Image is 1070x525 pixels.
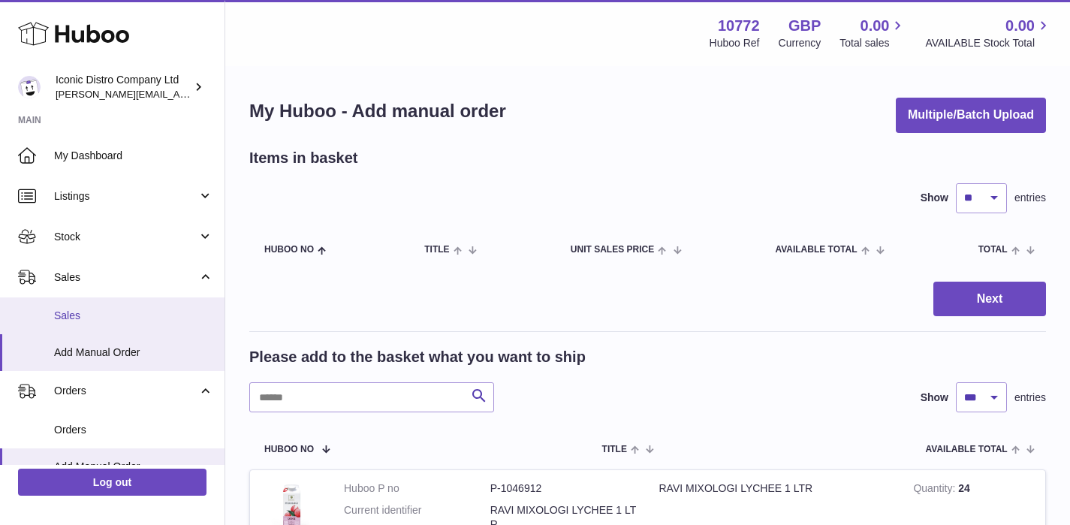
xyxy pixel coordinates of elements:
[54,460,213,474] span: Add Manual Order
[56,73,191,101] div: Iconic Distro Company Ltd
[978,245,1008,255] span: Total
[1005,16,1035,36] span: 0.00
[718,16,760,36] strong: 10772
[1014,191,1046,205] span: entries
[54,345,213,360] span: Add Manual Order
[424,245,449,255] span: Title
[54,423,213,437] span: Orders
[54,189,197,204] span: Listings
[926,445,1008,454] span: AVAILABLE Total
[264,245,314,255] span: Huboo no
[249,99,506,123] h1: My Huboo - Add manual order
[913,482,958,498] strong: Quantity
[344,481,490,496] dt: Huboo P no
[490,481,637,496] dd: P-1046912
[925,36,1052,50] span: AVAILABLE Stock Total
[264,445,314,454] span: Huboo no
[54,230,197,244] span: Stock
[788,16,821,36] strong: GBP
[18,469,206,496] a: Log out
[779,36,821,50] div: Currency
[710,36,760,50] div: Huboo Ref
[54,384,197,398] span: Orders
[249,148,358,168] h2: Items in basket
[571,245,654,255] span: Unit Sales Price
[921,391,948,405] label: Show
[602,445,627,454] span: Title
[933,282,1046,317] button: Next
[54,149,213,163] span: My Dashboard
[896,98,1046,133] button: Multiple/Batch Upload
[775,245,857,255] span: AVAILABLE Total
[18,76,41,98] img: paul@iconicdistro.com
[861,16,890,36] span: 0.00
[56,88,301,100] span: [PERSON_NAME][EMAIL_ADDRESS][DOMAIN_NAME]
[54,309,213,323] span: Sales
[925,16,1052,50] a: 0.00 AVAILABLE Stock Total
[249,347,586,367] h2: Please add to the basket what you want to ship
[1014,391,1046,405] span: entries
[921,191,948,205] label: Show
[54,270,197,285] span: Sales
[839,16,906,50] a: 0.00 Total sales
[839,36,906,50] span: Total sales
